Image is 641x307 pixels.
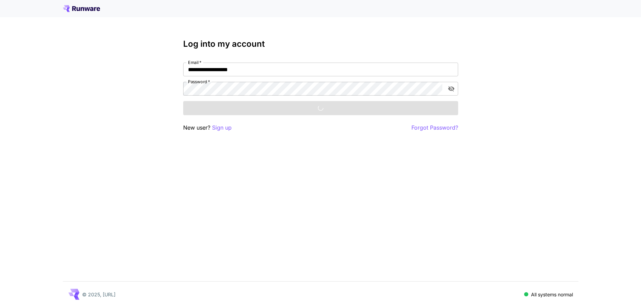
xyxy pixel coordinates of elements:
label: Email [188,59,201,65]
button: Forgot Password? [411,123,458,132]
p: All systems normal [531,291,573,298]
h3: Log into my account [183,39,458,49]
p: © 2025, [URL] [82,291,115,298]
p: New user? [183,123,232,132]
button: toggle password visibility [445,83,457,95]
button: Sign up [212,123,232,132]
label: Password [188,79,210,85]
